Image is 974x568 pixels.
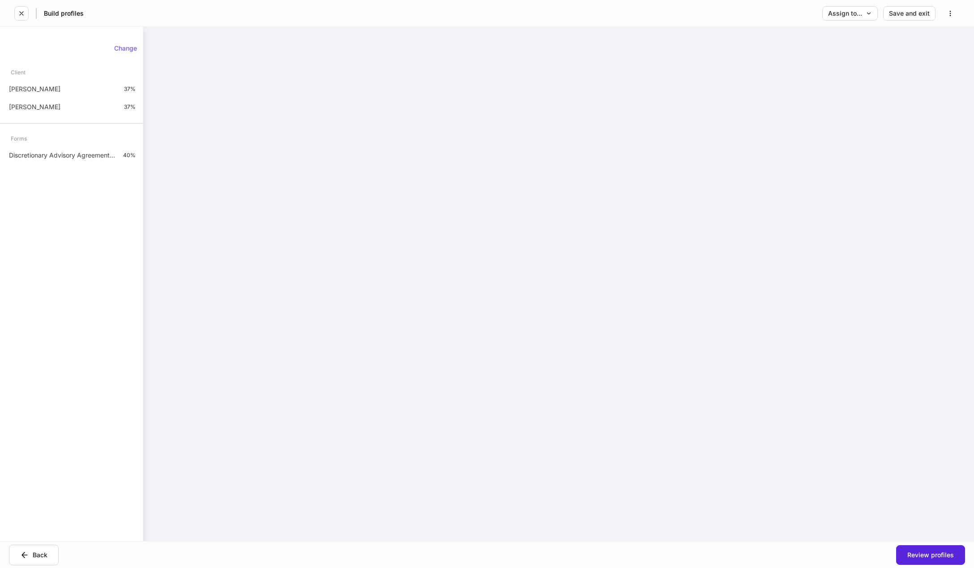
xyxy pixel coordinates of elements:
div: Change [114,45,137,51]
div: Assign to... [828,10,872,17]
button: Review profiles [896,545,965,565]
div: Forms [11,131,27,146]
div: Save and exit [889,10,930,17]
h5: Build profiles [44,9,84,18]
p: [PERSON_NAME] [9,102,60,111]
button: Change [108,41,143,56]
div: Client [11,64,26,80]
p: 37% [124,103,136,111]
p: 37% [124,85,136,93]
button: Back [9,545,59,565]
p: 40% [123,152,136,159]
div: Back [20,551,47,559]
button: Save and exit [883,6,936,21]
button: Assign to... [822,6,878,21]
p: Discretionary Advisory Agreement: Client Wrap Fee [9,151,116,160]
p: [PERSON_NAME] [9,85,60,94]
div: Review profiles [907,552,954,558]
